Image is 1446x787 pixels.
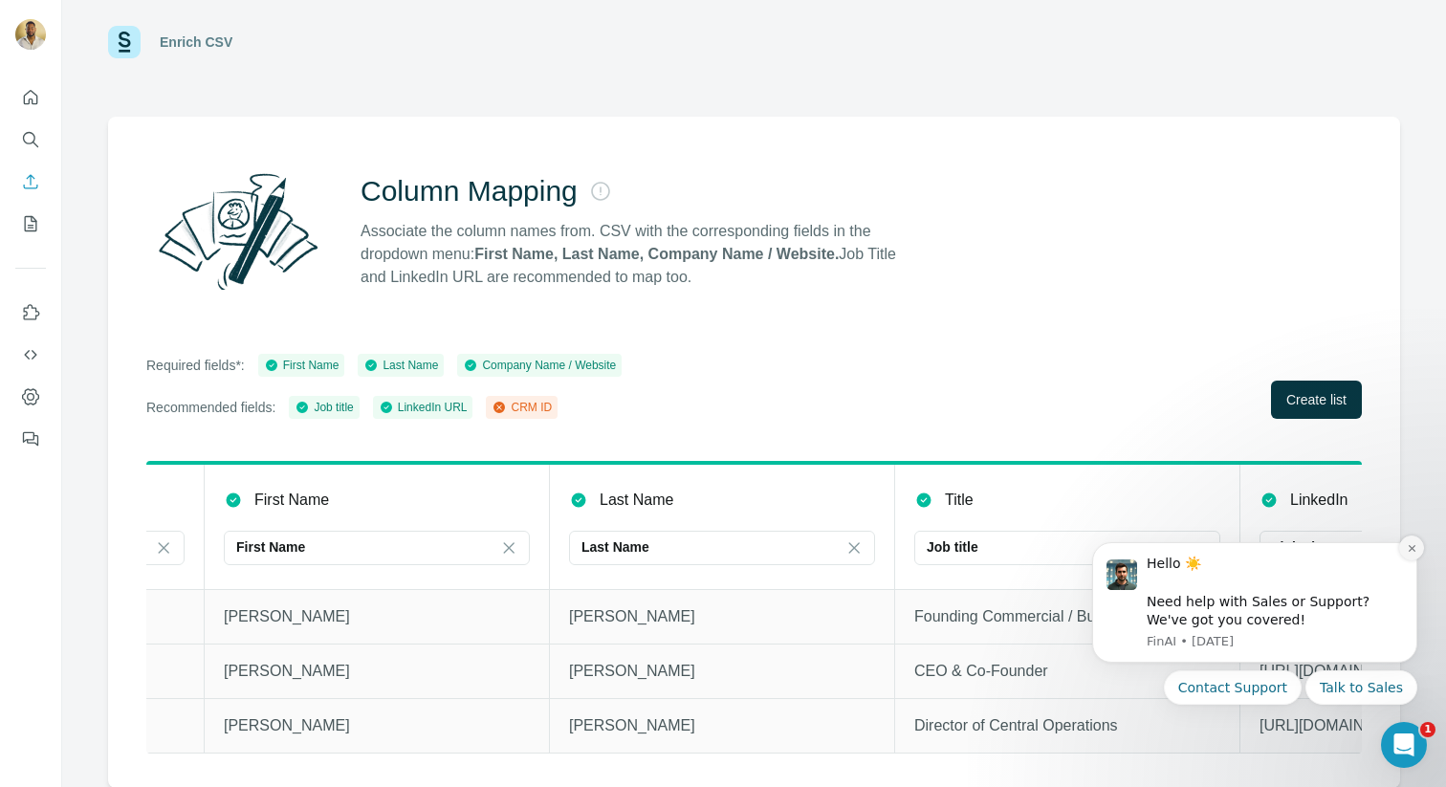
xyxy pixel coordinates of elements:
[83,36,340,111] div: Message content
[146,163,330,300] img: Surfe Illustration - Column Mapping
[83,36,340,111] div: Hello ☀️ ​ Need help with Sales or Support? We've got you covered!
[15,80,46,115] button: Quick start
[492,399,552,416] div: CRM ID
[1286,390,1347,409] span: Create list
[83,115,340,132] p: Message from FinAI, sent 2d ago
[336,17,361,42] button: Dismiss notification
[295,399,353,416] div: Job title
[1420,722,1435,737] span: 1
[108,26,141,58] img: Surfe Logo
[15,422,46,456] button: Feedback
[236,537,305,557] p: First Name
[224,714,530,737] p: [PERSON_NAME]
[1290,489,1348,512] p: LinkedIn
[927,537,978,557] p: Job title
[914,660,1220,683] p: CEO & Co-Founder
[463,357,616,374] div: Company Name / Website
[43,41,74,72] img: Profile image for FinAI
[29,152,354,186] div: Quick reply options
[361,174,578,208] h2: Column Mapping
[15,338,46,372] button: Use Surfe API
[569,714,875,737] p: [PERSON_NAME]
[146,398,275,417] p: Recommended fields:
[100,152,238,186] button: Quick reply: Contact Support
[945,489,974,512] p: Title
[29,24,354,144] div: message notification from FinAI, 2d ago. Hello ☀️ ​ Need help with Sales or Support? We've got yo...
[1381,722,1427,768] iframe: Intercom live chat
[361,220,913,289] p: Associate the column names from. CSV with the corresponding fields in the dropdown menu: Job Titl...
[1271,381,1362,419] button: Create list
[914,605,1220,628] p: Founding Commercial / Business Development Director
[569,660,875,683] p: [PERSON_NAME]
[224,605,530,628] p: [PERSON_NAME]
[379,399,468,416] div: LinkedIn URL
[581,537,649,557] p: Last Name
[160,33,232,52] div: Enrich CSV
[914,714,1220,737] p: Director of Central Operations
[363,357,438,374] div: Last Name
[569,605,875,628] p: [PERSON_NAME]
[600,489,673,512] p: Last Name
[474,246,839,262] strong: First Name, Last Name, Company Name / Website.
[254,489,329,512] p: First Name
[15,380,46,414] button: Dashboard
[15,164,46,199] button: Enrich CSV
[15,122,46,157] button: Search
[146,356,245,375] p: Required fields*:
[224,660,530,683] p: [PERSON_NAME]
[242,152,354,186] button: Quick reply: Talk to Sales
[264,357,340,374] div: First Name
[15,295,46,330] button: Use Surfe on LinkedIn
[15,207,46,241] button: My lists
[15,19,46,50] img: Avatar
[1063,518,1446,777] iframe: Intercom notifications message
